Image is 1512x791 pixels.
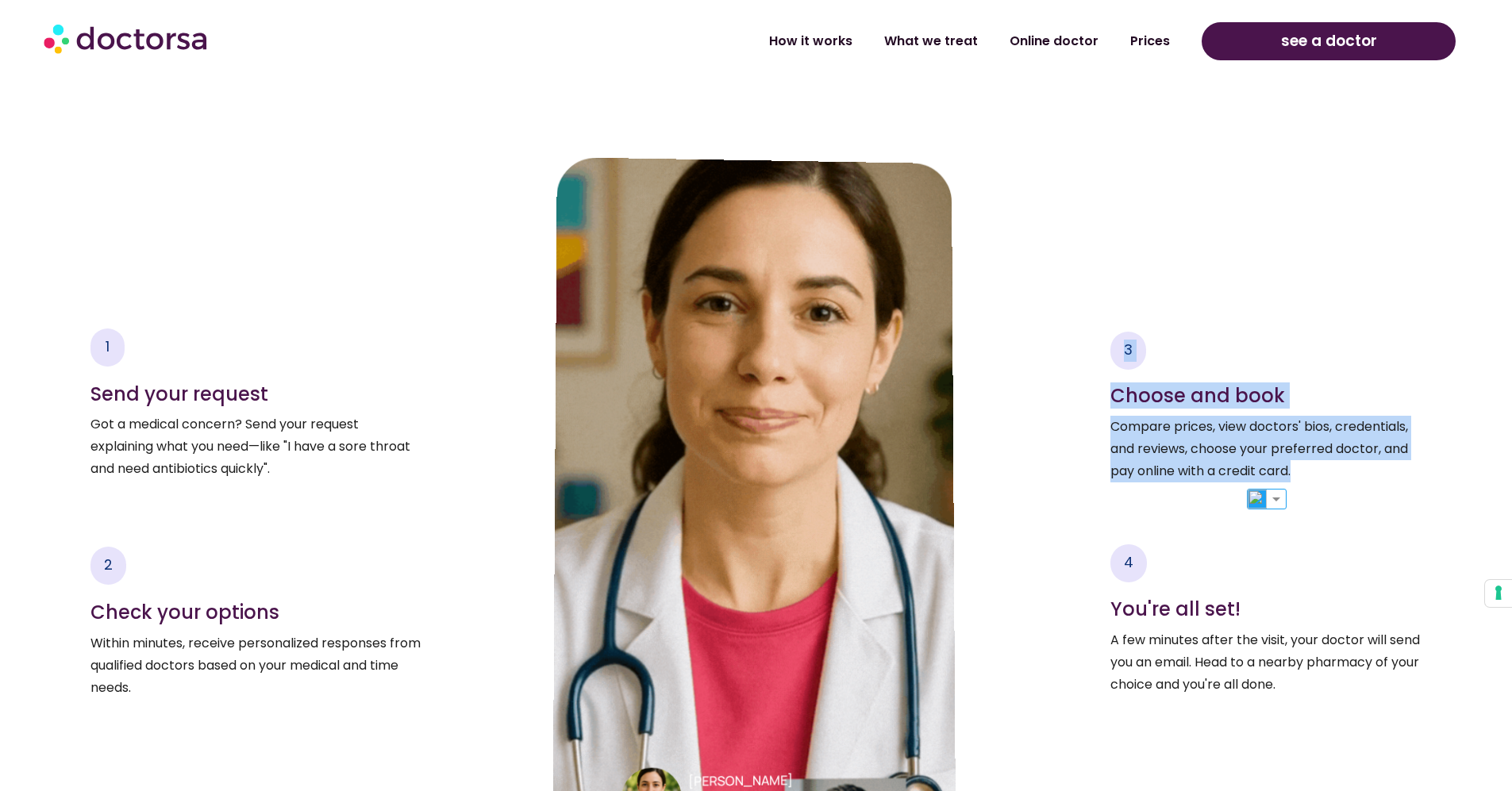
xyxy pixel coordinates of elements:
[90,632,423,699] p: Within minutes, receive personalized responses from qualified doctors based on your medical and t...
[104,555,113,574] span: 2
[994,23,1114,60] a: Online doctor
[1485,580,1512,607] button: Your consent preferences for tracking technologies
[1110,416,1421,482] p: Compare prices, view doctors' bios, credentials, and reviews, choose your preferred doctor, and p...
[753,23,868,60] a: How it works
[90,383,423,406] h4: Send your request
[1124,340,1133,359] span: 3
[1202,22,1456,60] a: see a doctor
[1110,385,1421,408] h4: Choose and book
[1114,23,1186,60] a: Prices
[688,772,889,789] h4: [PERSON_NAME]
[90,601,423,624] h4: Check your options
[1110,598,1421,621] h4: You're all set!
[391,23,1186,60] nav: Menu
[1281,29,1377,54] span: see a doctor
[1124,552,1133,572] span: 4
[106,336,110,356] span: 1
[868,23,994,60] a: What we treat
[90,413,423,480] p: Got a medical concern? Send your request explaining what you need—like "I have a sore throat and ...
[1110,629,1421,696] p: A few minutes after the visit, your doctor will send you an email. Head to a nearby pharmacy of y...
